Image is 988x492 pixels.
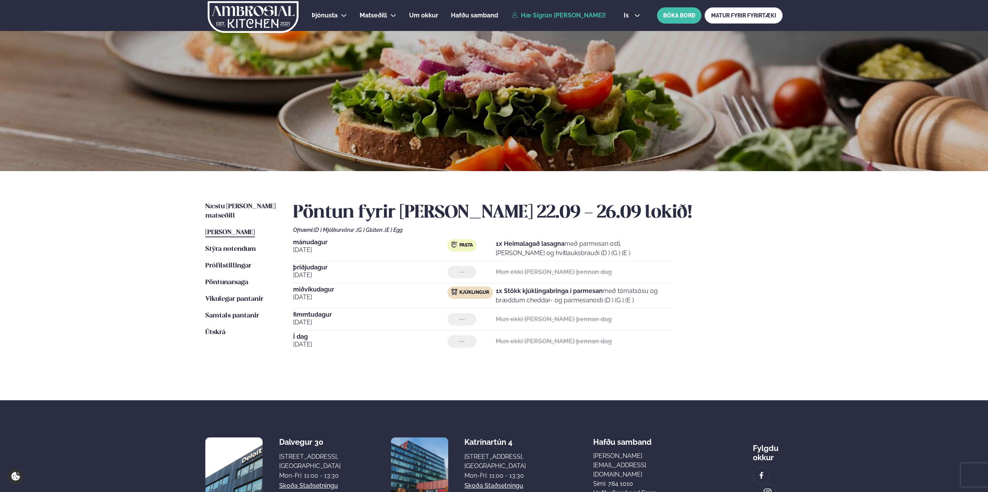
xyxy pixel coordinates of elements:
a: [PERSON_NAME] [205,228,255,237]
span: (E ) Egg [385,227,403,233]
img: logo [207,1,299,33]
button: BÓKA BORÐ [657,7,701,24]
strong: 1x Stökk kjúklingabringa í parmesan [496,287,603,295]
span: Matseðill [360,12,387,19]
span: [DATE] [293,340,447,349]
span: Útskrá [205,329,225,336]
span: fimmtudagur [293,312,447,318]
a: Hæ Sigrún [PERSON_NAME]! [512,12,606,19]
div: Mon-Fri: 11:00 - 13:30 [279,471,341,480]
a: Þjónusta [312,11,338,20]
span: is [624,12,631,19]
span: mánudagur [293,239,447,245]
span: Hafðu samband [451,12,498,19]
span: Prófílstillingar [205,262,251,269]
div: Fylgdu okkur [753,437,783,462]
span: --- [459,269,465,275]
button: is [618,12,647,19]
span: Pöntunarsaga [205,279,248,286]
strong: Mun ekki [PERSON_NAME] þennan dag [496,268,612,276]
p: með tómatsósu og bræddum cheddar- og parmesanosti (D ) (G ) (E ) [496,286,672,305]
img: chicken.svg [451,289,457,295]
h2: Pöntun fyrir [PERSON_NAME] 22.09 - 26.09 lokið! [293,202,783,224]
span: Samtals pantanir [205,312,259,319]
span: Næstu [PERSON_NAME] matseðill [205,203,276,219]
span: [PERSON_NAME] [205,229,255,236]
div: Dalvegur 30 [279,437,341,447]
div: Mon-Fri: 11:00 - 13:30 [464,471,526,480]
div: Katrínartún 4 [464,437,526,447]
a: Næstu [PERSON_NAME] matseðill [205,202,278,221]
a: MATUR FYRIR FYRIRTÆKI [705,7,783,24]
a: Útskrá [205,328,225,337]
span: Kjúklingur [459,290,489,296]
span: Hafðu samband [593,431,652,447]
span: miðvikudagur [293,286,447,293]
span: --- [459,316,465,322]
span: --- [459,338,465,345]
span: [DATE] [293,318,447,327]
img: image alt [757,471,766,480]
p: Sími: 784 1010 [593,479,686,489]
a: image alt [753,467,770,483]
span: [DATE] [293,293,447,302]
a: Skoða staðsetningu [464,481,523,490]
img: pasta.svg [451,242,457,248]
a: Cookie settings [8,468,24,484]
strong: 1x Heimalagað lasagna [496,240,565,247]
strong: Mun ekki [PERSON_NAME] þennan dag [496,315,612,323]
a: Matseðill [360,11,387,20]
div: Ofnæmi: [293,227,783,233]
a: [PERSON_NAME][EMAIL_ADDRESS][DOMAIN_NAME] [593,451,686,479]
span: Um okkur [409,12,438,19]
span: Í dag [293,334,447,340]
a: Samtals pantanir [205,311,259,321]
a: Um okkur [409,11,438,20]
span: Stýra notendum [205,246,256,252]
a: Stýra notendum [205,245,256,254]
span: (D ) Mjólkurvörur , [314,227,357,233]
span: [DATE] [293,245,447,255]
span: Pasta [459,242,473,249]
span: Þjónusta [312,12,338,19]
span: þriðjudagur [293,264,447,271]
span: [DATE] [293,271,447,280]
span: Vikulegar pantanir [205,296,263,302]
strong: Mun ekki [PERSON_NAME] þennan dag [496,338,612,345]
p: með parmesan osti, [PERSON_NAME] og hvítlauksbrauði (D ) (G ) (E ) [496,239,672,258]
a: Skoða staðsetningu [279,481,338,490]
div: [STREET_ADDRESS], [GEOGRAPHIC_DATA] [464,452,526,471]
a: Vikulegar pantanir [205,295,263,304]
a: Hafðu samband [451,11,498,20]
span: (G ) Glúten , [357,227,385,233]
div: [STREET_ADDRESS], [GEOGRAPHIC_DATA] [279,452,341,471]
a: Prófílstillingar [205,261,251,271]
a: Pöntunarsaga [205,278,248,287]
